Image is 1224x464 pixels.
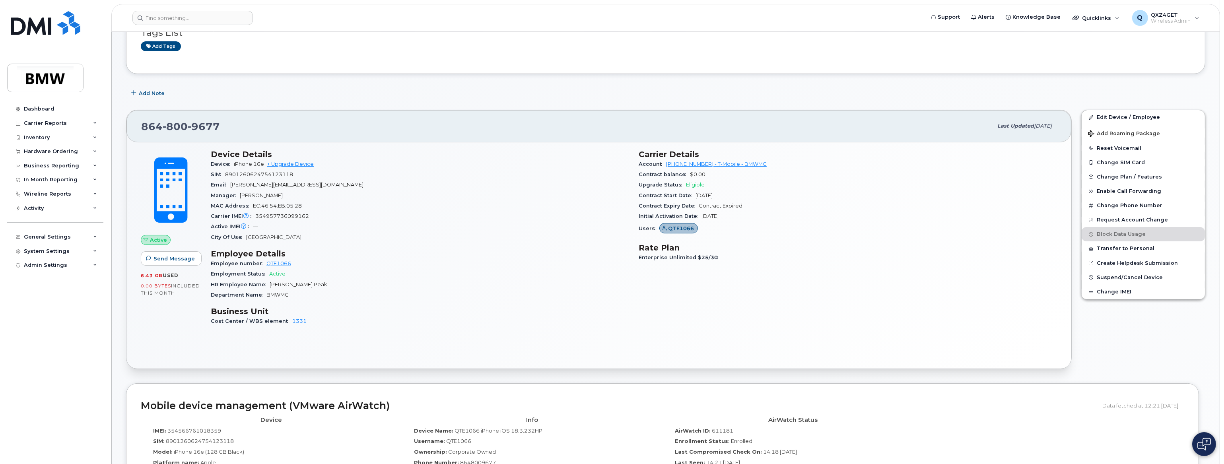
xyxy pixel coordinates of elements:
[266,292,289,298] span: BMWMC
[997,123,1034,129] span: Last updated
[414,448,447,456] label: Ownership:
[1127,10,1205,26] div: QXZ4GET
[225,171,293,177] span: 8901260624754123118
[978,13,995,21] span: Alerts
[1082,227,1205,241] button: Block Data Usage
[1000,9,1066,25] a: Knowledge Base
[1097,188,1161,194] span: Enable Call Forwarding
[659,225,698,231] a: QTE1066
[211,249,629,258] h3: Employee Details
[675,437,730,445] label: Enrollment Status:
[675,427,711,435] label: AirWatch ID:
[240,192,283,198] span: [PERSON_NAME]
[1082,141,1205,155] button: Reset Voicemail
[141,400,1096,412] h2: Mobile device management (VMware AirWatch)
[763,448,797,455] span: 14:18 [DATE]
[253,223,258,229] span: —
[1082,241,1205,256] button: Transfer to Personal
[1097,274,1163,280] span: Suspend/Cancel Device
[141,251,202,266] button: Send Message
[253,203,302,209] span: EC:46:54:EB:05:28
[1082,15,1111,21] span: Quicklinks
[267,161,314,167] a: + Upgrade Device
[211,260,266,266] span: Employee number
[675,448,762,456] label: Last Compromised Check On:
[639,149,1057,159] h3: Carrier Details
[966,9,1000,25] a: Alerts
[1082,285,1205,299] button: Change IMEI
[1082,155,1205,170] button: Change SIM Card
[150,236,167,244] span: Active
[1082,198,1205,213] button: Change Phone Number
[141,41,181,51] a: Add tags
[211,282,270,287] span: HR Employee Name
[1082,110,1205,124] a: Edit Device / Employee
[211,192,240,198] span: Manager
[166,438,234,444] span: 8901260624754123118
[712,427,733,434] span: 611181
[141,120,220,132] span: 864
[230,182,363,188] span: [PERSON_NAME][EMAIL_ADDRESS][DOMAIN_NAME]
[139,89,165,97] span: Add Note
[938,13,960,21] span: Support
[668,417,917,423] h4: AirWatch Status
[211,182,230,188] span: Email
[153,255,195,262] span: Send Message
[266,260,291,266] a: QTE1066
[446,438,471,444] span: QTE1066
[163,120,188,132] span: 800
[666,161,767,167] a: [PHONE_NUMBER] - T-Mobile - BMWMC
[211,318,292,324] span: Cost Center / WBS element
[639,192,696,198] span: Contract Start Date
[174,448,244,455] span: iPhone 16e (128 GB Black)
[141,28,1191,38] h3: Tags List
[147,417,396,423] h4: Device
[211,171,225,177] span: SIM
[1034,123,1052,129] span: [DATE]
[1082,213,1205,227] button: Request Account Change
[639,203,699,209] span: Contract Expiry Date
[126,86,171,100] button: Add Note
[448,448,496,455] span: Corporate Owned
[1088,130,1160,138] span: Add Roaming Package
[292,318,307,324] a: 1331
[1082,184,1205,198] button: Enable Call Forwarding
[153,437,165,445] label: SIM:
[1067,10,1125,26] div: Quicklinks
[639,243,1057,252] h3: Rate Plan
[167,427,221,434] span: 354566761018359
[639,161,666,167] span: Account
[141,283,171,289] span: 0.00 Bytes
[690,171,705,177] span: $0.00
[699,203,742,209] span: Contract Expired
[211,234,246,240] span: City Of Use
[731,438,752,444] span: Enrolled
[211,271,269,277] span: Employment Status
[1082,170,1205,184] button: Change Plan / Features
[211,292,266,298] span: Department Name
[270,282,327,287] span: [PERSON_NAME] Peak
[1197,438,1211,450] img: Open chat
[188,120,220,132] span: 9677
[132,11,253,25] input: Find something...
[211,213,255,219] span: Carrier IMEI
[269,271,286,277] span: Active
[211,307,629,316] h3: Business Unit
[696,192,713,198] span: [DATE]
[414,437,445,445] label: Username:
[1082,270,1205,285] button: Suspend/Cancel Device
[163,272,179,278] span: used
[414,427,453,435] label: Device Name:
[925,9,966,25] a: Support
[211,223,253,229] span: Active IMEI
[639,171,690,177] span: Contract balance
[211,203,253,209] span: MAC Address
[1082,256,1205,270] a: Create Helpdesk Submission
[639,182,686,188] span: Upgrade Status
[1102,398,1184,413] div: Data fetched at 12:21 [DATE]
[211,149,629,159] h3: Device Details
[1151,12,1191,18] span: QXZ4GET
[153,427,166,435] label: IMEI:
[141,273,163,278] span: 6.43 GB
[141,283,200,296] span: included this month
